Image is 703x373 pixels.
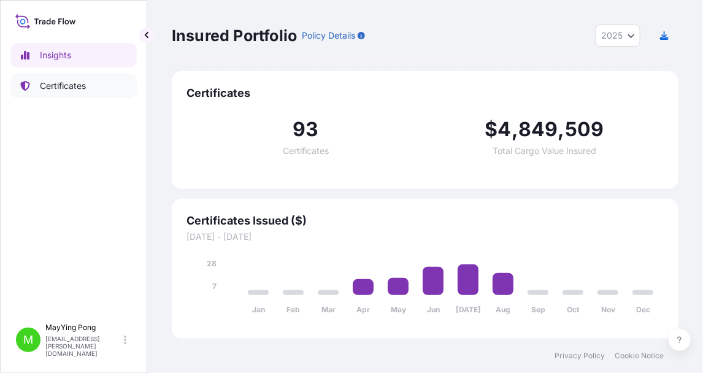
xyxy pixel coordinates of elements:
[45,335,121,357] p: [EMAIL_ADDRESS][PERSON_NAME][DOMAIN_NAME]
[567,306,580,315] tspan: Oct
[427,306,440,315] tspan: Jun
[565,120,604,139] span: 509
[10,43,137,67] a: Insights
[615,351,664,361] a: Cookie Notice
[283,147,329,155] span: Certificates
[493,147,596,155] span: Total Cargo Value Insured
[40,49,71,61] p: Insights
[601,306,616,315] tspan: Nov
[518,120,558,139] span: 849
[186,231,664,243] span: [DATE] - [DATE]
[512,120,518,139] span: ,
[596,25,640,47] button: Year Selector
[186,213,664,228] span: Certificates Issued ($)
[558,120,565,139] span: ,
[496,306,511,315] tspan: Aug
[287,306,301,315] tspan: Feb
[212,282,217,291] tspan: 7
[498,120,512,139] span: 4
[357,306,371,315] tspan: Apr
[207,259,217,268] tspan: 28
[485,120,497,139] span: $
[555,351,605,361] a: Privacy Policy
[636,306,650,315] tspan: Dec
[456,306,481,315] tspan: [DATE]
[531,306,545,315] tspan: Sep
[293,120,318,139] span: 93
[391,306,407,315] tspan: May
[186,86,664,101] span: Certificates
[23,334,33,346] span: M
[321,306,336,315] tspan: Mar
[45,323,121,333] p: MayYing Pong
[10,74,137,98] a: Certificates
[172,26,297,45] p: Insured Portfolio
[252,306,265,315] tspan: Jan
[601,29,623,42] span: 2025
[302,29,355,42] p: Policy Details
[40,80,86,92] p: Certificates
